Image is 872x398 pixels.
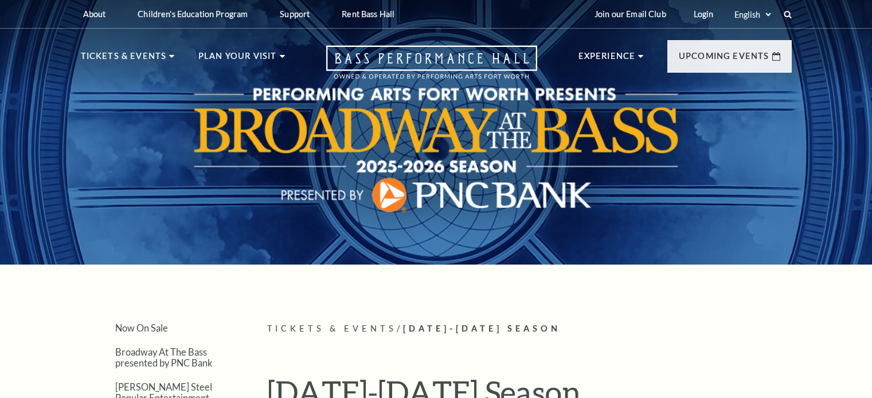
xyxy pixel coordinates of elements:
a: Broadway At The Bass presented by PNC Bank [115,346,213,368]
a: Now On Sale [115,322,168,333]
p: Rent Bass Hall [342,9,394,19]
p: / [267,322,792,336]
p: Support [280,9,310,19]
p: Tickets & Events [81,49,167,70]
p: Experience [578,49,636,70]
p: About [83,9,106,19]
p: Children's Education Program [138,9,248,19]
span: [DATE]-[DATE] Season [403,324,561,333]
span: Tickets & Events [267,324,397,333]
p: Upcoming Events [679,49,769,70]
p: Plan Your Visit [198,49,277,70]
select: Select: [732,9,773,20]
